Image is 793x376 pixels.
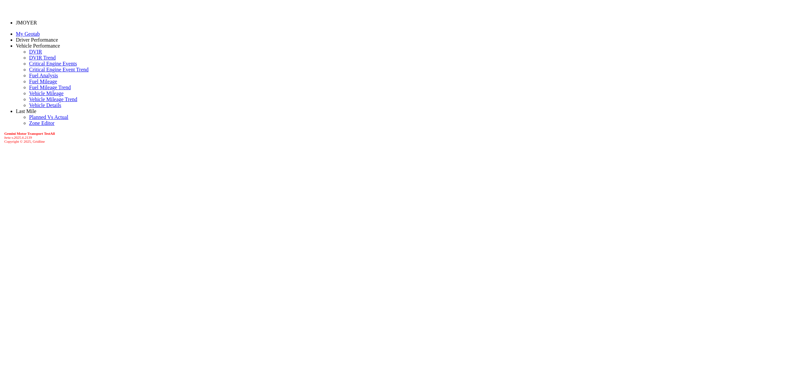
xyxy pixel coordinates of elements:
[29,55,56,60] a: DVIR Trend
[29,79,57,84] a: Fuel Mileage
[29,96,77,102] a: Vehicle Mileage Trend
[29,114,68,120] a: Planned Vs Actual
[4,132,55,135] b: Gemini Motor Transport TestAll
[29,49,42,55] a: DVIR
[16,31,40,37] a: My Geotab
[4,132,790,143] div: Copyright © 2025, Gridline
[29,67,89,72] a: Critical Engine Event Trend
[29,73,58,78] a: Fuel Analysis
[29,91,63,96] a: Vehicle Mileage
[4,135,32,139] i: beta v.2025.6.2139
[29,102,61,108] a: Vehicle Details
[16,37,58,43] a: Driver Performance
[16,108,36,114] a: Last Mile
[16,43,60,49] a: Vehicle Performance
[16,20,37,25] a: JMOYER
[29,85,71,90] a: Fuel Mileage Trend
[29,61,77,66] a: Critical Engine Events
[29,120,55,126] a: Zone Editor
